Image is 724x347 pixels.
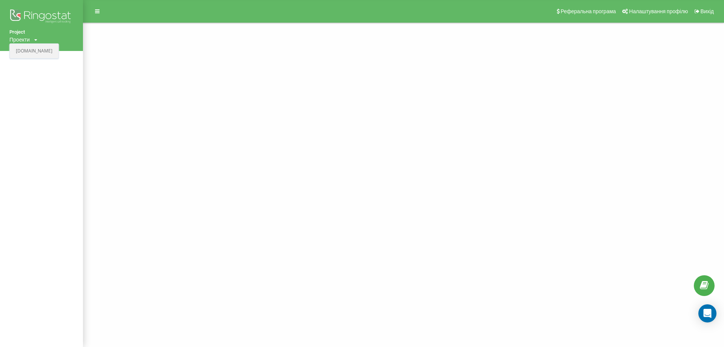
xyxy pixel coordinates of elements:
div: Проекти [9,36,30,43]
a: Project [9,28,74,36]
span: Налаштування профілю [629,8,688,14]
div: Open Intercom Messenger [698,304,716,322]
span: Реферальна програма [561,8,616,14]
a: [DOMAIN_NAME] [16,48,52,54]
img: Ringostat logo [9,8,74,26]
span: Вихід [701,8,714,14]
